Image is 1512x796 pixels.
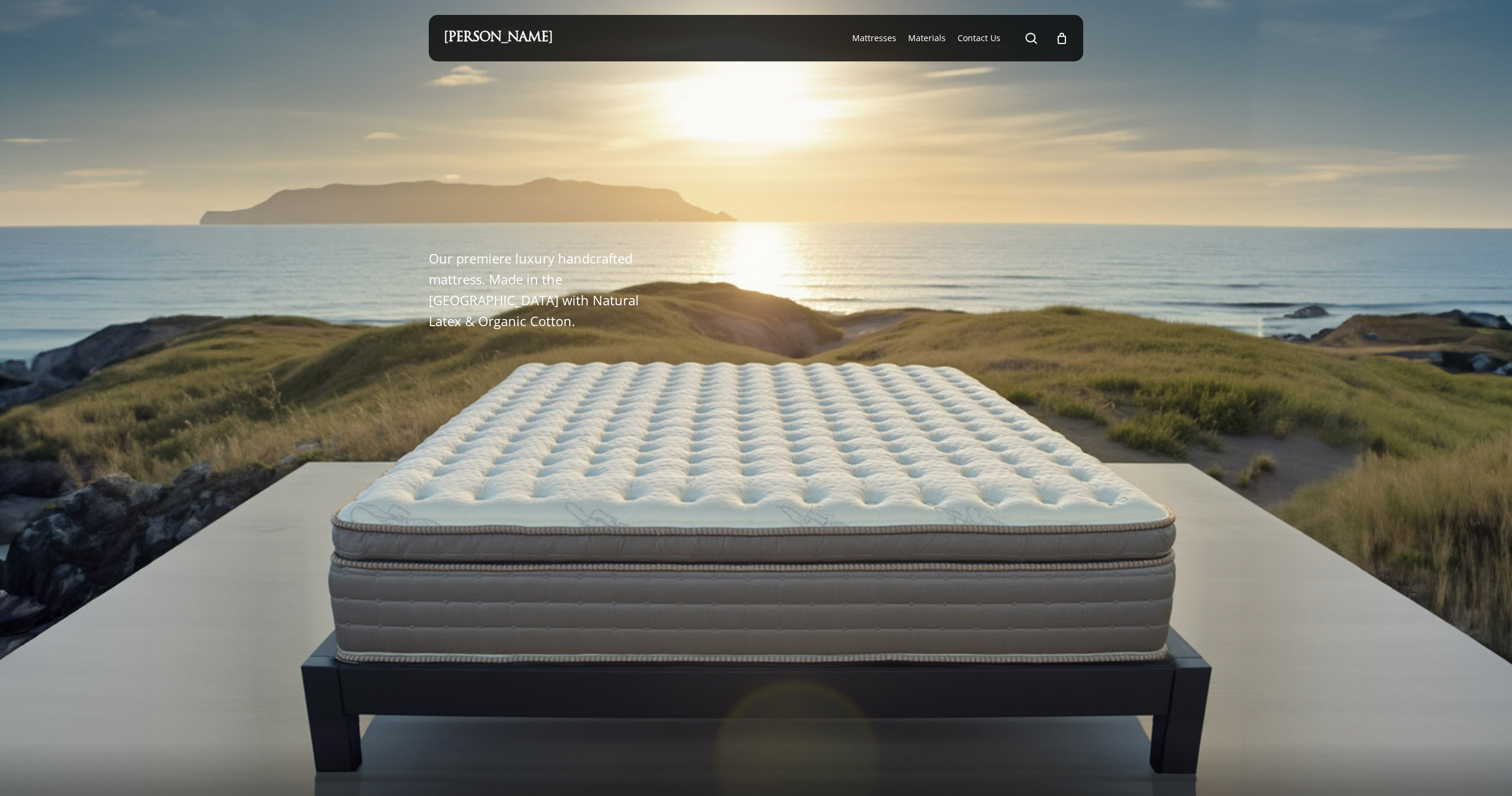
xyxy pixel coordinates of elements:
[429,248,652,332] p: Our premiere luxury handcrafted mattress. Made in the [GEOGRAPHIC_DATA] with Natural Latex & Orga...
[958,32,1000,44] a: Contact Us
[846,15,1068,61] nav: Main Menu
[908,32,946,44] a: Materials
[852,32,896,44] a: Mattresses
[1055,32,1068,45] a: Cart
[444,32,553,45] a: [PERSON_NAME]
